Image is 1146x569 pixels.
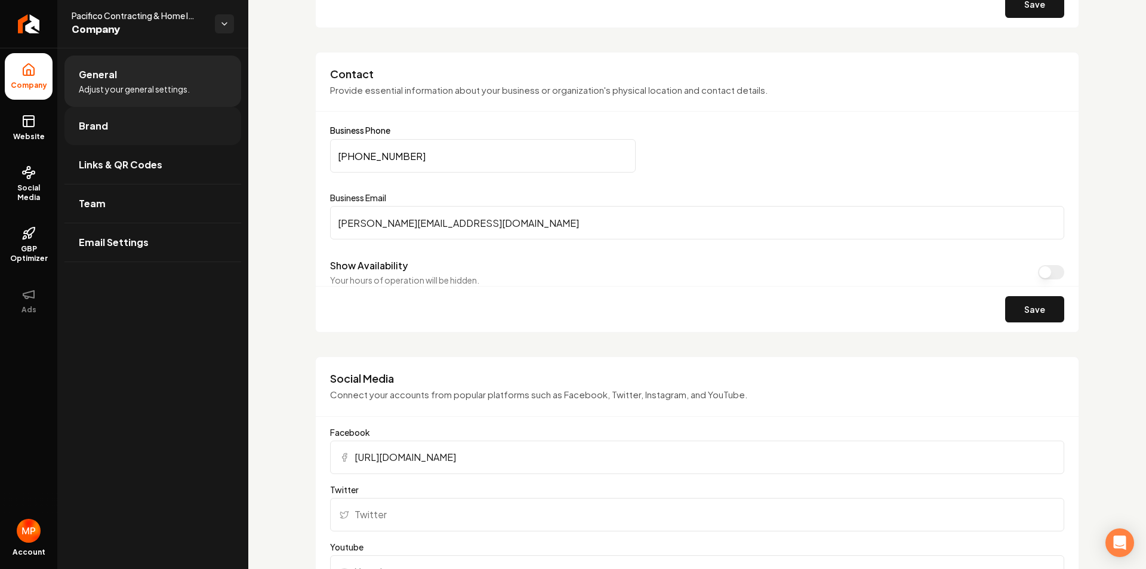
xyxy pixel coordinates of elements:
label: Youtube [330,541,1064,553]
a: Email Settings [64,223,241,262]
span: Team [79,196,106,211]
span: Account [13,548,45,557]
div: Open Intercom Messenger [1105,528,1134,557]
h3: Contact [330,67,1064,81]
a: Links & QR Codes [64,146,241,184]
span: Pacifico Contracting & Home Improvement [72,10,205,21]
button: Open user button [17,519,41,543]
span: Ads [17,305,41,315]
span: Email Settings [79,235,149,250]
button: Save [1005,296,1064,322]
a: Website [5,104,53,151]
h3: Social Media [330,371,1064,386]
img: Michael Pacifico [17,519,41,543]
label: Business Email [330,192,1064,204]
button: Ads [5,278,53,324]
span: Website [8,132,50,142]
label: Facebook [330,426,1064,438]
p: Connect your accounts from popular platforms such as Facebook, Twitter, Instagram, and YouTube. [330,388,1064,402]
input: Business Email [330,206,1064,239]
span: Company [72,21,205,38]
span: Brand [79,119,108,133]
a: Social Media [5,156,53,212]
a: Team [64,184,241,223]
span: Company [6,81,52,90]
p: Your hours of operation will be hidden. [330,274,479,286]
span: General [79,67,117,82]
label: Show Availability [330,259,408,272]
span: Links & QR Codes [79,158,162,172]
p: Provide essential information about your business or organization's physical location and contact... [330,84,1064,97]
a: Brand [64,107,241,145]
img: Rebolt Logo [18,14,40,33]
span: GBP Optimizer [5,244,53,263]
label: Twitter [330,484,1064,496]
span: Social Media [5,183,53,202]
span: Adjust your general settings. [79,83,190,95]
input: Twitter [330,498,1064,531]
a: GBP Optimizer [5,217,53,273]
input: Facebook [330,441,1064,474]
label: Business Phone [330,126,1064,134]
